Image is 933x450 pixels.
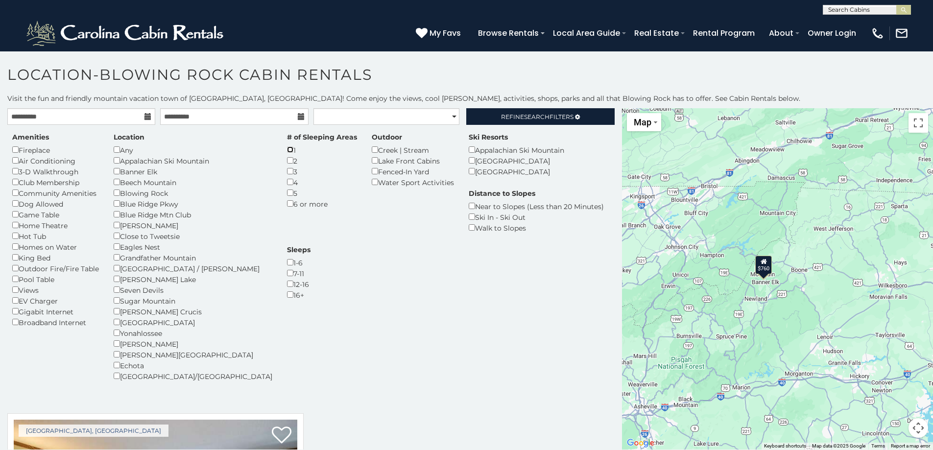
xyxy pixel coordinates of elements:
span: My Favs [430,27,461,39]
div: Home Theatre [12,220,99,231]
a: My Favs [416,27,463,40]
label: Amenities [12,132,49,142]
div: 1 [287,144,357,155]
div: Club Membership [12,177,99,188]
button: Toggle fullscreen view [909,113,928,133]
div: [GEOGRAPHIC_DATA]/[GEOGRAPHIC_DATA] [114,371,272,381]
div: [PERSON_NAME] [114,220,272,231]
div: Fireplace [12,144,99,155]
div: Walk to Slopes [469,222,604,233]
span: Search [524,113,550,120]
div: Water Sport Activities [372,177,454,188]
div: $760 [756,255,772,274]
span: Refine Filters [501,113,574,120]
div: Creek | Stream [372,144,454,155]
div: 4 [287,177,357,188]
span: Map [634,117,651,127]
div: 16+ [287,289,311,300]
a: Browse Rentals [473,24,544,42]
span: Map data ©2025 Google [812,443,865,449]
div: [PERSON_NAME] [114,338,272,349]
a: Terms (opens in new tab) [871,443,885,449]
img: White-1-2.png [24,19,228,48]
img: mail-regular-white.png [895,26,909,40]
div: Eagles Nest [114,241,272,252]
div: Hot Tub [12,231,99,241]
div: [PERSON_NAME] Crucis [114,306,272,317]
div: Broadband Internet [12,317,99,328]
div: [PERSON_NAME][GEOGRAPHIC_DATA] [114,349,272,360]
div: EV Charger [12,295,99,306]
label: Sleeps [287,245,311,255]
div: Fenced-In Yard [372,166,454,177]
div: [GEOGRAPHIC_DATA] / [PERSON_NAME] [114,263,272,274]
a: Add to favorites [272,426,291,446]
a: About [764,24,798,42]
div: Beech Mountain [114,177,272,188]
div: Air Conditioning [12,155,99,166]
img: Google [624,437,657,450]
div: Sugar Mountain [114,295,272,306]
div: Gigabit Internet [12,306,99,317]
div: Close to Tweetsie [114,231,272,241]
a: Open this area in Google Maps (opens a new window) [624,437,657,450]
a: [GEOGRAPHIC_DATA], [GEOGRAPHIC_DATA] [19,425,168,437]
div: Any [114,144,272,155]
div: Community Amenities [12,188,99,198]
div: King Bed [12,252,99,263]
div: Appalachian Ski Mountain [469,144,564,155]
button: Change map style [627,113,661,131]
div: Blue Ridge Mtn Club [114,209,272,220]
div: Blue Ridge Pkwy [114,198,272,209]
div: Outdoor Fire/Fire Table [12,263,99,274]
div: 2 [287,155,357,166]
div: 12-16 [287,279,311,289]
div: Echota [114,360,272,371]
div: Ski In - Ski Out [469,212,604,222]
div: [PERSON_NAME] Lake [114,274,272,284]
div: Seven Devils [114,284,272,295]
label: Location [114,132,144,142]
div: Dog Allowed [12,198,99,209]
a: Owner Login [803,24,861,42]
a: Report a map error [891,443,930,449]
div: 6 or more [287,198,357,209]
button: Map camera controls [909,418,928,438]
div: Grandfather Mountain [114,252,272,263]
a: Local Area Guide [548,24,625,42]
a: Real Estate [629,24,684,42]
img: phone-regular-white.png [871,26,885,40]
div: Yonahlossee [114,328,272,338]
button: Keyboard shortcuts [764,443,806,450]
a: RefineSearchFilters [466,108,614,125]
div: [GEOGRAPHIC_DATA] [114,317,272,328]
div: Game Table [12,209,99,220]
div: 7-11 [287,268,311,279]
div: [GEOGRAPHIC_DATA] [469,166,564,177]
div: Views [12,284,99,295]
label: Ski Resorts [469,132,508,142]
div: Pool Table [12,274,99,284]
div: Appalachian Ski Mountain [114,155,272,166]
div: Near to Slopes (Less than 20 Minutes) [469,201,604,212]
label: Distance to Slopes [469,189,535,198]
div: 3 [287,166,357,177]
label: # of Sleeping Areas [287,132,357,142]
div: Homes on Water [12,241,99,252]
a: Rental Program [688,24,760,42]
div: 1-6 [287,257,311,268]
div: [GEOGRAPHIC_DATA] [469,155,564,166]
div: Banner Elk [114,166,272,177]
label: Outdoor [372,132,402,142]
div: Blowing Rock [114,188,272,198]
div: 5 [287,188,357,198]
div: 3-D Walkthrough [12,166,99,177]
div: Lake Front Cabins [372,155,454,166]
